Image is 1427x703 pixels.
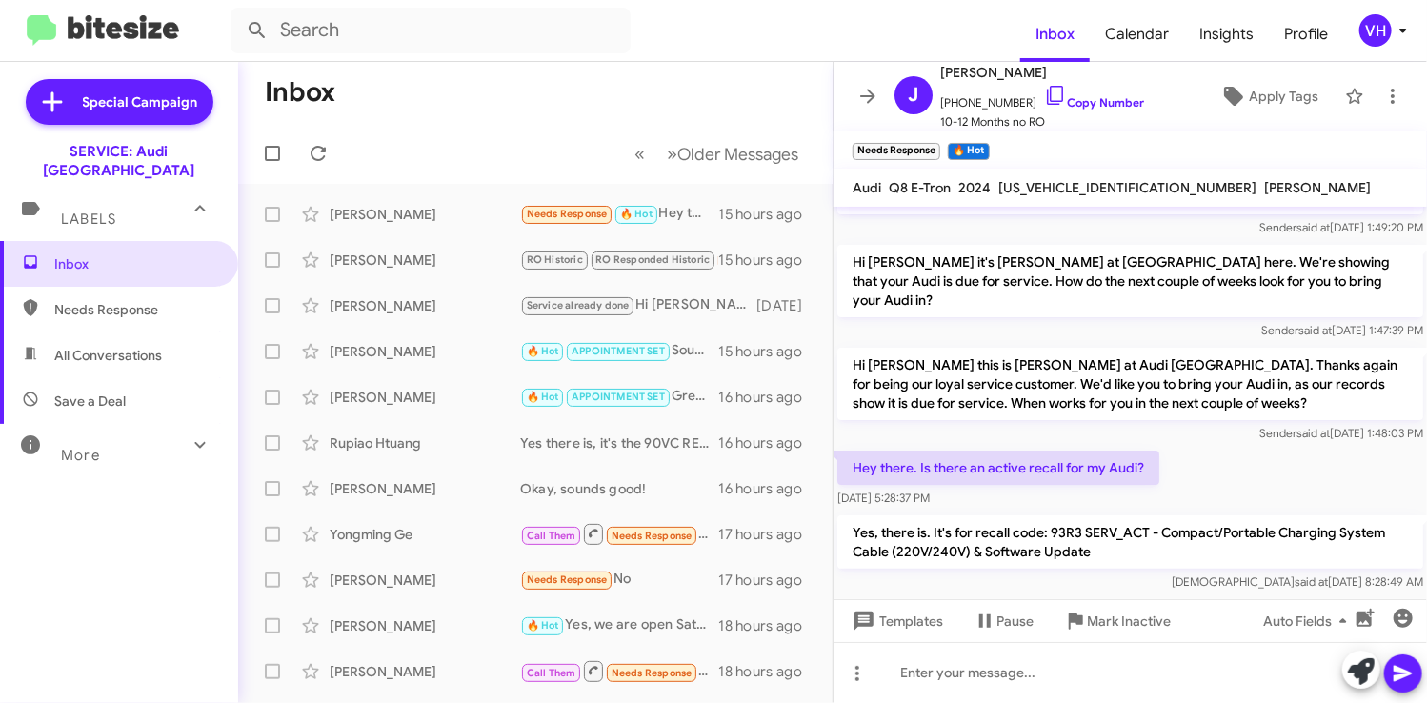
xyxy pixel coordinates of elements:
div: [PERSON_NAME] [330,388,520,407]
span: 2024 [958,179,991,196]
button: Auto Fields [1248,604,1370,638]
a: Insights [1184,7,1269,62]
span: Inbox [1020,7,1090,62]
div: 15 hours ago [718,205,817,224]
small: Needs Response [853,143,940,160]
p: Hi [PERSON_NAME] this is [PERSON_NAME] at Audi [GEOGRAPHIC_DATA]. Thanks again for being our loya... [837,348,1423,420]
span: Older Messages [677,144,798,165]
span: Pause [996,604,1034,638]
span: Auto Fields [1263,604,1355,638]
a: Profile [1269,7,1343,62]
div: 18 hours ago [718,616,817,635]
div: [PERSON_NAME] [330,571,520,590]
p: Yes, there is. It's for recall code: 93R3 SERV_ACT - Compact/Portable Charging System Cable (220V... [837,515,1423,569]
button: Apply Tags [1201,79,1336,113]
div: 16 hours ago [718,388,817,407]
span: Service already done [527,299,630,311]
div: 17 hours ago [718,525,817,544]
span: 🔥 Hot [527,345,559,357]
p: Hey there. Is there an active recall for my Audi? [837,451,1159,485]
div: [PERSON_NAME] [330,296,520,315]
div: Great! You're all set for [DATE] at 2pm. See you then! [520,386,718,408]
div: Okay, sounds good! [520,479,718,498]
span: Needs Response [54,300,216,319]
div: Hi [PERSON_NAME] this is [PERSON_NAME] at Audi [GEOGRAPHIC_DATA]. I wanted to check in with you a... [520,294,756,316]
div: Yongming Ge [330,525,520,544]
span: RO Responded Historic [595,253,710,266]
span: Templates [849,604,943,638]
span: APPOINTMENT SET [572,345,665,357]
span: All Conversations [54,346,162,365]
span: Apply Tags [1249,79,1318,113]
span: Mark Inactive [1087,604,1171,638]
span: [DATE] 5:28:37 PM [837,491,930,505]
div: [PERSON_NAME] [330,342,520,361]
div: Yes there is, it's the 90VC RECALL - Virtual Cockpit Instrument Cluster. [520,433,718,452]
span: APPOINTMENT SET [572,391,665,403]
span: [PERSON_NAME] [940,61,1144,84]
div: Inbound Call [520,659,718,683]
span: said at [1296,426,1330,440]
small: 🔥 Hot [948,143,989,160]
div: Rupiao Htuang [330,433,520,452]
div: [DATE] [756,296,817,315]
div: Yes, we are open Saturdays from 830am-3:30pm. [520,614,718,636]
div: Inbound Call [520,522,718,546]
span: said at [1295,574,1328,589]
span: Sender [DATE] 1:47:39 PM [1261,323,1423,337]
div: Sounds good. Thanks! [520,340,718,362]
div: Hey there. Is there an active recall for my Audi? [520,203,718,225]
span: RO Historic [527,253,583,266]
nav: Page navigation example [624,134,810,173]
span: More [61,447,100,464]
span: Save a Deal [54,392,126,411]
span: J [909,80,919,110]
span: Call Them [527,530,576,542]
div: 15 hours ago [718,342,817,361]
div: 17 hours ago [718,571,817,590]
div: 16 hours ago [718,479,817,498]
div: [PERSON_NAME] [330,205,520,224]
span: Q8 E-Tron [889,179,951,196]
span: « [634,142,645,166]
div: [PERSON_NAME] [330,251,520,270]
div: [PERSON_NAME] [330,616,520,635]
span: Inbox [54,254,216,273]
span: [PHONE_NUMBER] [940,84,1144,112]
div: VH [1359,14,1392,47]
span: 🔥 Hot [527,619,559,632]
button: Pause [958,604,1049,638]
span: Sender [DATE] 1:49:20 PM [1259,220,1423,234]
span: Special Campaign [83,92,198,111]
h1: Inbox [265,77,335,108]
div: 16 hours ago [718,433,817,452]
span: Needs Response [527,208,608,220]
span: [US_VEHICLE_IDENTIFICATION_NUMBER] [998,179,1256,196]
span: Needs Response [612,667,693,679]
span: Needs Response [612,530,693,542]
button: VH [1343,14,1406,47]
span: Sender [DATE] 1:48:03 PM [1259,426,1423,440]
button: Mark Inactive [1049,604,1186,638]
button: Templates [834,604,958,638]
div: 15 hours ago [718,251,817,270]
div: No [520,569,718,591]
span: 🔥 Hot [620,208,653,220]
span: Calendar [1090,7,1184,62]
div: [PERSON_NAME] [330,662,520,681]
span: 🔥 Hot [527,391,559,403]
div: Thanks. What does this service entail and what is the cost? Two other minor things: I've been get... [520,249,718,271]
button: Previous [623,134,656,173]
span: Audi [853,179,881,196]
a: Copy Number [1044,95,1144,110]
span: Call Them [527,667,576,679]
span: said at [1298,323,1332,337]
a: Special Campaign [26,79,213,125]
span: Needs Response [527,573,608,586]
p: Hi [PERSON_NAME] it's [PERSON_NAME] at [GEOGRAPHIC_DATA] here. We're showing that your Audi is du... [837,245,1423,317]
span: [DEMOGRAPHIC_DATA] [DATE] 8:28:49 AM [1172,574,1423,589]
input: Search [231,8,631,53]
span: » [667,142,677,166]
